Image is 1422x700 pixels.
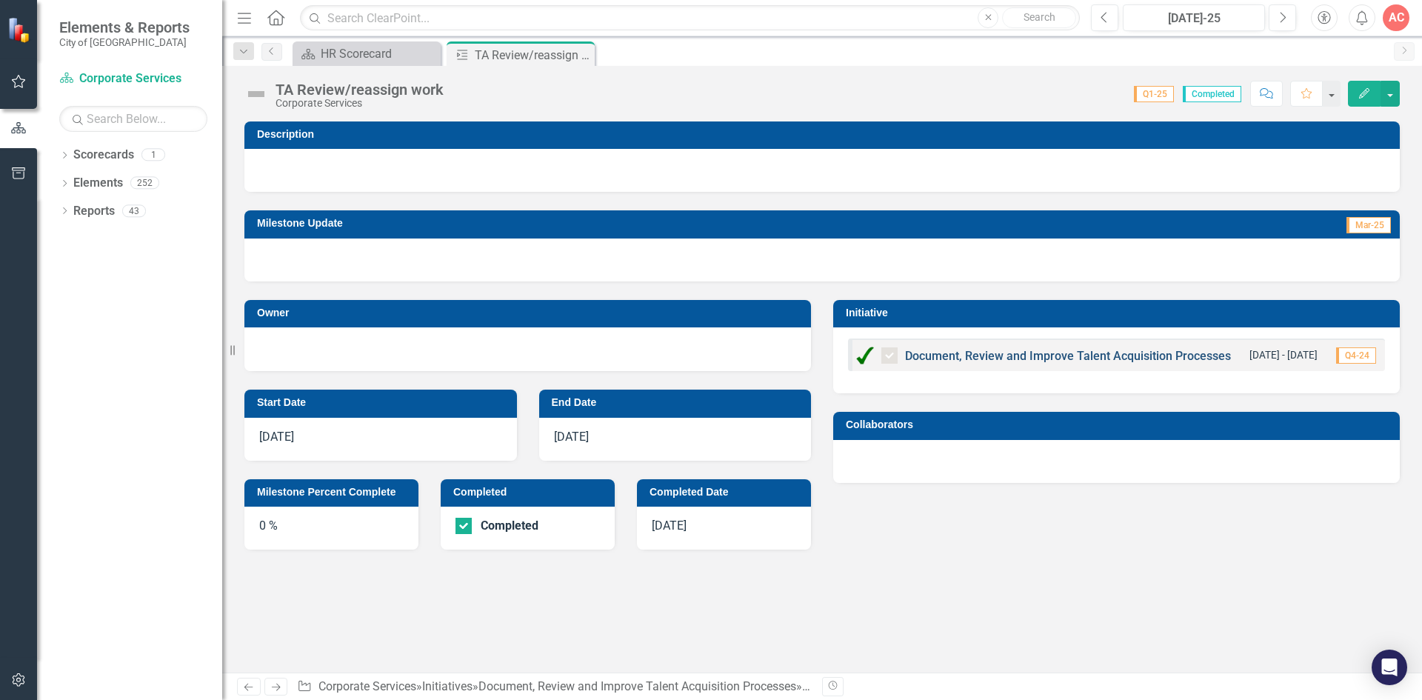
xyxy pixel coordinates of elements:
div: 1 [141,149,165,161]
div: » » » [297,679,811,696]
div: 43 [122,204,146,217]
div: 0 % [244,507,418,550]
h3: Completed Date [650,487,804,498]
h3: Milestone Percent Complete [257,487,411,498]
span: Q1-25 [1134,86,1174,102]
h3: Start Date [257,397,510,408]
h3: End Date [552,397,804,408]
a: Initiatives [422,679,473,693]
input: Search ClearPoint... [300,5,1080,31]
span: Elements & Reports [59,19,190,36]
a: Corporate Services [59,70,207,87]
button: AC [1383,4,1409,31]
span: [DATE] [259,430,294,444]
small: [DATE] - [DATE] [1249,348,1318,362]
a: Elements [73,175,123,192]
a: Document, Review and Improve Talent Acquisition Processes [905,349,1231,363]
span: [DATE] [554,430,589,444]
a: Scorecards [73,147,134,164]
h3: Collaborators [846,419,1392,430]
img: ClearPoint Strategy [7,16,33,42]
div: Open Intercom Messenger [1372,650,1407,685]
div: HR Scorecard [321,44,437,63]
div: TA Review/reassign work [276,81,444,98]
a: Reports [73,203,115,220]
span: Q4-24 [1336,347,1376,364]
span: [DATE] [652,519,687,533]
input: Search Below... [59,106,207,132]
h3: Milestone Update [257,218,997,229]
div: 252 [130,177,159,190]
div: [DATE]-25 [1128,10,1260,27]
div: TA Review/reassign work [475,46,591,64]
h3: Description [257,129,1392,140]
span: Completed [1183,86,1241,102]
img: Completed [856,347,874,364]
a: Corporate Services [318,679,416,693]
span: Search [1024,11,1055,23]
h3: Initiative [846,307,1392,319]
div: Corporate Services [276,98,444,109]
a: Document, Review and Improve Talent Acquisition Processes [478,679,796,693]
button: Search [1002,7,1076,28]
small: City of [GEOGRAPHIC_DATA] [59,36,190,48]
span: Mar-25 [1346,217,1391,233]
a: HR Scorecard [296,44,437,63]
img: Not Defined [244,82,268,106]
h3: Owner [257,307,804,319]
button: [DATE]-25 [1123,4,1265,31]
h3: Completed [453,487,607,498]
